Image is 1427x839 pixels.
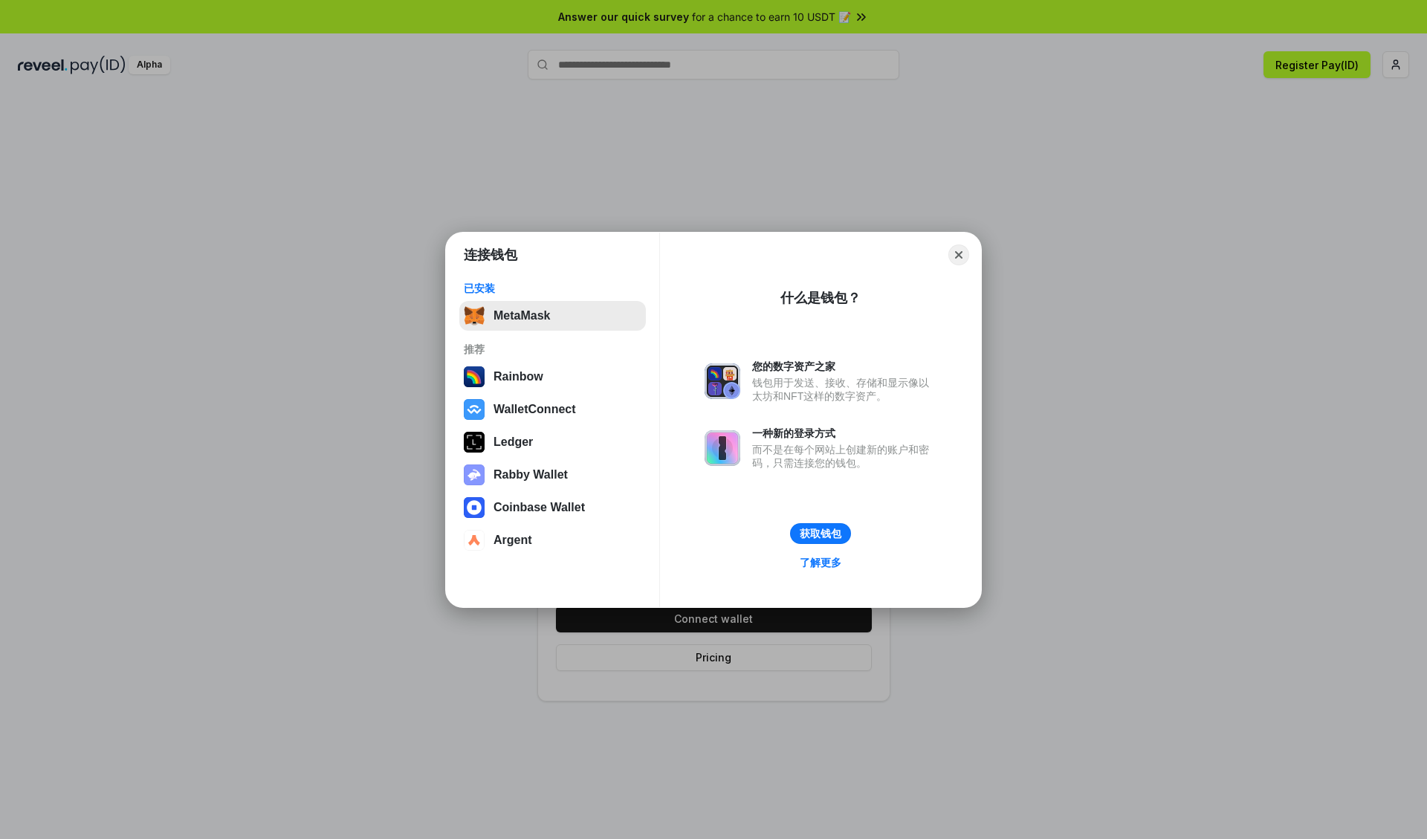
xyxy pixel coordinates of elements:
[464,343,641,356] div: 推荐
[494,468,568,482] div: Rabby Wallet
[752,443,936,470] div: 而不是在每个网站上创建新的账户和密码，只需连接您的钱包。
[464,399,485,420] img: svg+xml,%3Csvg%20width%3D%2228%22%20height%3D%2228%22%20viewBox%3D%220%200%2028%2028%22%20fill%3D...
[459,301,646,331] button: MetaMask
[459,427,646,457] button: Ledger
[464,282,641,295] div: 已安装
[948,244,969,265] button: Close
[464,246,517,264] h1: 连接钱包
[464,530,485,551] img: svg+xml,%3Csvg%20width%3D%2228%22%20height%3D%2228%22%20viewBox%3D%220%200%2028%2028%22%20fill%3D...
[800,527,841,540] div: 获取钱包
[705,363,740,399] img: svg+xml,%3Csvg%20xmlns%3D%22http%3A%2F%2Fwww.w3.org%2F2000%2Fsvg%22%20fill%3D%22none%22%20viewBox...
[800,556,841,569] div: 了解更多
[464,497,485,518] img: svg+xml,%3Csvg%20width%3D%2228%22%20height%3D%2228%22%20viewBox%3D%220%200%2028%2028%22%20fill%3D...
[494,534,532,547] div: Argent
[752,376,936,403] div: 钱包用于发送、接收、存储和显示像以太坊和NFT这样的数字资产。
[494,403,576,416] div: WalletConnect
[459,362,646,392] button: Rainbow
[494,370,543,383] div: Rainbow
[464,432,485,453] img: svg+xml,%3Csvg%20xmlns%3D%22http%3A%2F%2Fwww.w3.org%2F2000%2Fsvg%22%20width%3D%2228%22%20height%3...
[791,553,850,572] a: 了解更多
[780,289,861,307] div: 什么是钱包？
[459,493,646,522] button: Coinbase Wallet
[459,460,646,490] button: Rabby Wallet
[752,427,936,440] div: 一种新的登录方式
[790,523,851,544] button: 获取钱包
[752,360,936,373] div: 您的数字资产之家
[459,395,646,424] button: WalletConnect
[464,464,485,485] img: svg+xml,%3Csvg%20xmlns%3D%22http%3A%2F%2Fwww.w3.org%2F2000%2Fsvg%22%20fill%3D%22none%22%20viewBox...
[459,525,646,555] button: Argent
[494,501,585,514] div: Coinbase Wallet
[494,435,533,449] div: Ledger
[464,366,485,387] img: svg+xml,%3Csvg%20width%3D%22120%22%20height%3D%22120%22%20viewBox%3D%220%200%20120%20120%22%20fil...
[494,309,550,323] div: MetaMask
[464,305,485,326] img: svg+xml,%3Csvg%20fill%3D%22none%22%20height%3D%2233%22%20viewBox%3D%220%200%2035%2033%22%20width%...
[705,430,740,466] img: svg+xml,%3Csvg%20xmlns%3D%22http%3A%2F%2Fwww.w3.org%2F2000%2Fsvg%22%20fill%3D%22none%22%20viewBox...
